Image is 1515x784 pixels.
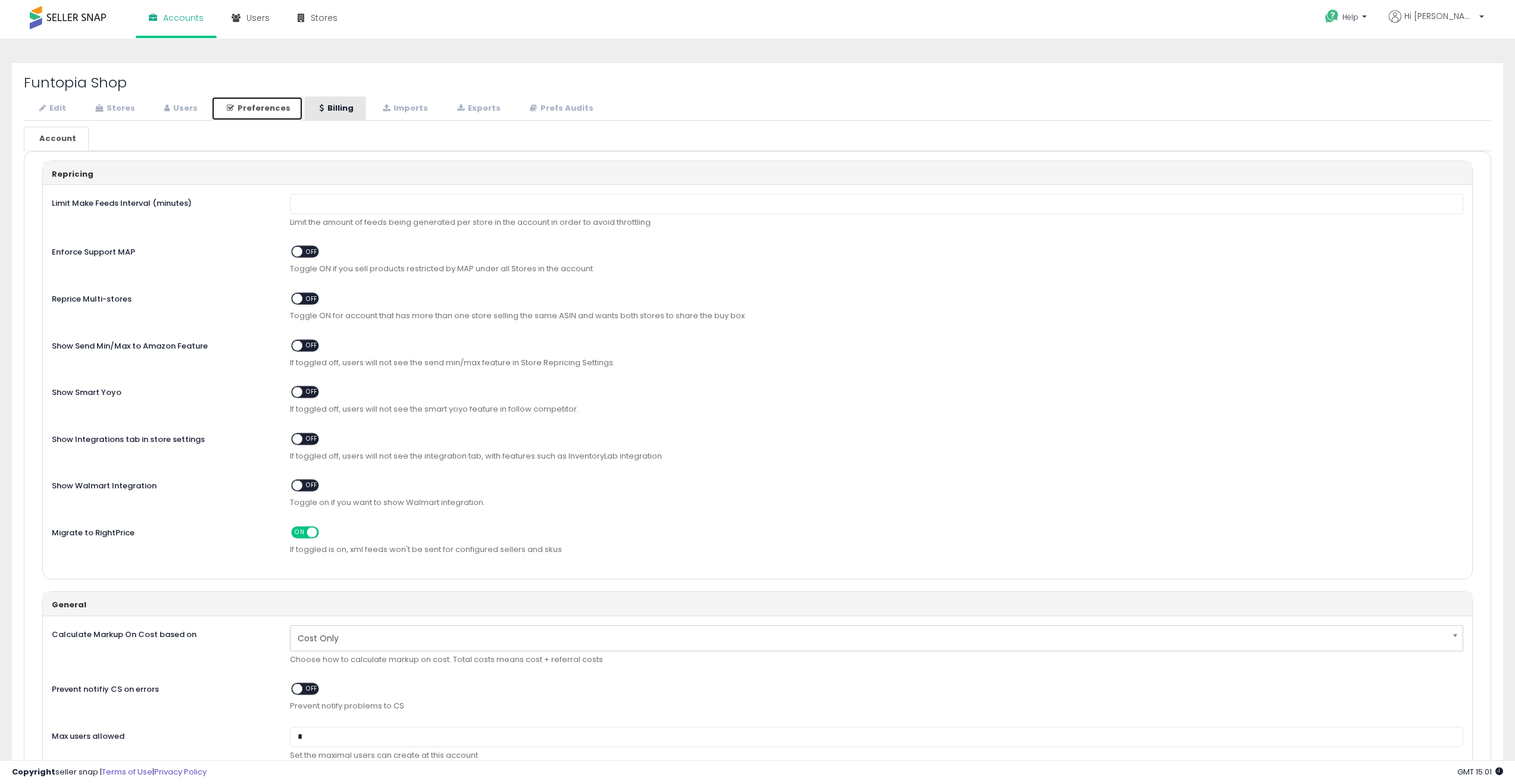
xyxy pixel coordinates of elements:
span: Help [1342,12,1358,22]
span: Cost Only [298,628,1440,648]
span: ON [292,527,307,537]
span: OFF [302,684,321,694]
span: OFF [302,294,321,304]
span: OFF [302,340,321,350]
a: Exports [442,96,513,121]
div: seller snap | | [12,767,207,778]
label: Prevent notifiy CS on errors [43,680,281,695]
a: Edit [24,96,79,121]
span: OFF [302,434,321,444]
a: Privacy Policy [154,766,207,777]
span: Hi [PERSON_NAME] [1404,10,1476,22]
a: Stores [80,96,148,121]
a: Users [149,96,210,121]
span: Toggle on if you want to show Walmart integration. [290,497,1463,509]
p: Limit the amount of feeds being generated per store in the account in order to avoid throttling [290,217,1463,228]
span: 2025-09-14 15:01 GMT [1457,766,1503,777]
a: Hi [PERSON_NAME] [1389,10,1484,37]
span: Toggle ON for account that has more than one store selling the same ASIN and wants both stores to... [290,311,1463,322]
label: Enforce Support MAP [43,243,281,258]
a: Imports [367,96,441,121]
i: Get Help [1325,9,1339,24]
span: OFF [302,481,321,491]
label: Show Send Min/Max to Amazon Feature [43,337,281,352]
label: Calculate Markup On Cost based on [43,625,281,641]
label: Reprice Multi-stores [43,290,281,305]
span: If toggled is on, xml feeds won't be sent for configured sellers and skus [290,544,1463,556]
label: Show Integrations tab in store settings [43,430,281,446]
span: OFF [302,247,321,257]
label: Show Walmart Integration [43,476,281,492]
span: OFF [317,527,336,537]
label: Max users allowed [43,727,281,742]
label: Limit Make Feeds Interval (minutes) [43,194,281,209]
span: Prevent notify problems to CS [290,701,1463,712]
a: Billing [304,96,366,121]
h2: Funtopia Shop [24,75,1491,90]
a: Account [24,127,89,151]
span: Users [246,12,270,24]
label: Migrate to RightPrice [43,523,281,539]
span: Accounts [163,12,204,24]
span: Toggle ON if you sell products restricted by MAP under all Stores in the account [290,264,1463,275]
span: If toggled off, users will not see the send min/max feature in Store Repricing Settings. [290,357,1463,369]
p: Set the maximal users can create at this account [290,750,1463,761]
a: Terms of Use [102,766,152,777]
h3: General [52,601,1463,609]
span: If toggled off, users will not see the smart yoyo feature in follow competitor. [290,404,1463,415]
span: Stores [311,12,338,24]
a: Preferences [211,96,303,121]
span: OFF [302,387,321,397]
h3: Repricing [52,170,1463,178]
a: Prefs Audits [514,96,606,121]
label: Show Smart Yoyo [43,383,281,399]
strong: Copyright [12,766,55,777]
span: If toggled off, users will not see the integration tab, with features such as InventoryLab integr... [290,451,1463,462]
p: Choose how to calculate markup on cost. Total costs means cost + referral costs [290,654,1463,666]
